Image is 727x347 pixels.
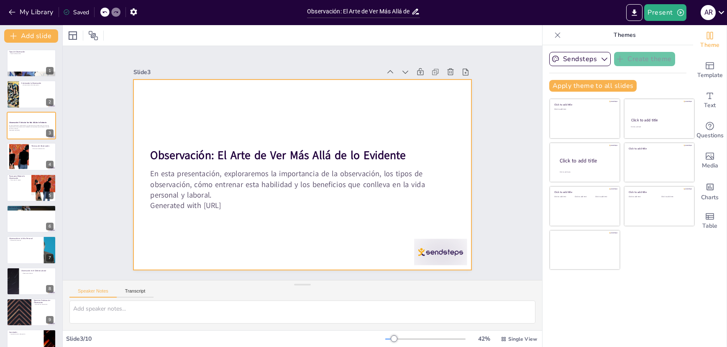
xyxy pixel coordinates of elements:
[702,161,718,170] span: Media
[704,101,716,110] span: Text
[46,316,54,324] div: 9
[474,335,494,343] div: 42 %
[9,53,54,54] p: Tipos de observación
[150,200,455,211] p: Generated with [URL]
[9,51,54,53] p: Tipos de Observación
[69,288,117,298] button: Speaker Notes
[21,269,54,272] p: Observación en el Ámbito Laboral
[7,49,56,77] div: https://cdn.sendsteps.com/images/logo/sendsteps_logo_white.pnghttps://cdn.sendsteps.com/images/lo...
[7,205,56,233] div: https://cdn.sendsteps.com/images/logo/sendsteps_logo_white.pnghttps://cdn.sendsteps.com/images/lo...
[614,52,675,66] button: Create theme
[88,31,98,41] span: Position
[9,208,54,210] p: Beneficios de la observación
[7,143,56,170] div: https://cdn.sendsteps.com/images/logo/sendsteps_logo_white.pnghttps://cdn.sendsteps.com/images/lo...
[34,299,54,304] p: Ejercicios Prácticos de Observación
[629,190,689,194] div: Click to add title
[700,41,719,50] span: Theme
[117,288,154,298] button: Transcript
[9,175,29,180] p: Pasos para Mejorar la Observación
[63,8,89,16] div: Saved
[150,147,406,163] strong: Observación: El Arte de Ver Más Allá de lo Evidente
[575,196,594,198] div: Click to add text
[9,333,41,335] p: Importancia de la observación
[693,176,727,206] div: Add charts and graphs
[9,206,54,209] p: Beneficios de Ser un Buen Observador
[7,267,56,295] div: 8
[631,126,686,128] div: Click to add text
[554,108,614,111] div: Click to add text
[7,80,56,108] div: https://cdn.sendsteps.com/images/logo/sendsteps_logo_white.pnghttps://cdn.sendsteps.com/images/lo...
[46,285,54,293] div: 8
[34,303,54,305] p: Ejercicios de observación
[554,103,614,106] div: Click to add title
[133,68,381,76] div: Slide 3
[7,112,56,139] div: https://cdn.sendsteps.com/images/logo/sendsteps_logo_white.pnghttps://cdn.sendsteps.com/images/lo...
[701,5,716,20] div: A R
[696,131,724,140] span: Questions
[702,221,717,231] span: Table
[46,67,54,75] div: 1
[9,129,54,131] p: Generated with [URL]
[560,171,612,173] div: Click to add body
[66,29,79,42] div: Layout
[7,174,56,202] div: https://cdn.sendsteps.com/images/logo/sendsteps_logo_white.pnghttps://cdn.sendsteps.com/images/lo...
[554,196,573,198] div: Click to add text
[661,196,688,198] div: Click to add text
[46,254,54,262] div: 7
[46,223,54,230] div: 6
[9,179,29,181] p: Pasos para la mejora
[693,116,727,146] div: Get real-time input from your audience
[701,4,716,21] button: A R
[46,161,54,168] div: 4
[701,193,719,202] span: Charts
[508,336,537,342] span: Single View
[4,29,58,43] button: Add slide
[693,85,727,116] div: Add text boxes
[31,148,54,150] p: Técnicas de observación
[9,121,46,123] strong: Observación: El Arte de Ver Más Allá de lo Evidente
[549,52,611,66] button: Sendsteps
[46,98,54,106] div: 2
[150,169,455,200] p: En esta presentación, exploraremos la importancia de la observación, los tipos de observación, có...
[693,206,727,236] div: Add a table
[564,25,685,45] p: Themes
[629,147,689,150] div: Click to add title
[554,190,614,194] div: Click to add title
[644,4,686,21] button: Present
[595,196,614,198] div: Click to add text
[7,298,56,326] div: 9
[46,192,54,199] div: 5
[9,331,41,333] p: Conclusión
[7,236,56,264] div: 7
[693,55,727,85] div: Add ready made slides
[626,4,643,21] button: Export to PowerPoint
[46,129,54,137] div: 3
[560,157,613,165] div: Click to add title
[21,272,54,274] p: Observación laboral
[629,196,655,198] div: Click to add text
[693,25,727,55] div: Change the overall theme
[307,5,411,18] input: Insert title
[9,237,41,240] p: Observación en la Vida Personal
[9,240,41,242] p: Observación personal
[549,80,637,92] button: Apply theme to all slides
[6,5,57,19] button: My Library
[31,145,54,147] p: Técnicas de Observación
[697,71,723,80] span: Template
[21,82,54,84] p: Entrenando la Observación
[693,146,727,176] div: Add images, graphics, shapes or video
[21,84,54,86] p: Entrenamiento de la observación
[631,118,687,123] div: Click to add title
[9,125,54,129] p: En esta presentación, exploraremos la importancia de la observación, los tipos de observación, có...
[66,335,385,343] div: Slide 3 / 10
